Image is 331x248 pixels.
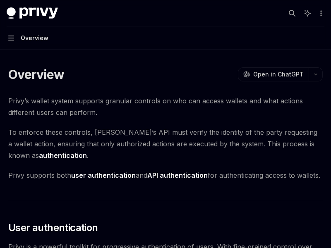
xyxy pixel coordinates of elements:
[7,7,58,19] img: dark logo
[8,221,98,234] span: User authentication
[147,171,208,179] strong: API authentication
[8,169,323,181] span: Privy supports both and for authenticating access to wallets.
[39,151,87,160] strong: authentication
[316,7,324,19] button: More actions
[8,95,323,118] span: Privy’s wallet system supports granular controls on who can access wallets and what actions diffe...
[238,67,309,81] button: Open in ChatGPT
[253,70,304,79] span: Open in ChatGPT
[21,33,48,43] div: Overview
[71,171,136,179] strong: user authentication
[8,67,64,82] h1: Overview
[8,126,323,161] span: To enforce these controls, [PERSON_NAME]’s API must verify the identity of the party requesting a...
